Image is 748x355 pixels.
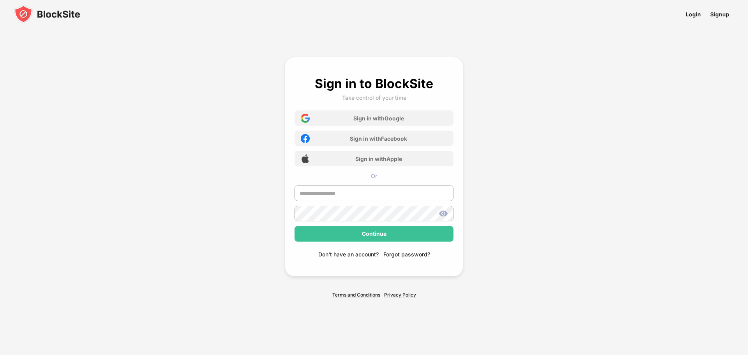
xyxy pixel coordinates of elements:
a: Privacy Policy [384,292,416,298]
div: Don't have an account? [318,251,379,258]
div: Or [295,173,453,179]
img: blocksite-icon-black.svg [14,5,80,23]
a: Signup [706,5,734,23]
div: Forgot password? [383,251,430,258]
a: Login [681,5,706,23]
img: apple-icon.png [301,154,310,163]
a: Terms and Conditions [332,292,380,298]
img: facebook-icon.png [301,134,310,143]
div: Take control of your time [342,94,406,101]
div: Sign in to BlockSite [315,76,433,91]
div: Continue [362,231,386,237]
div: Sign in with Apple [355,155,402,162]
img: google-icon.png [301,114,310,123]
img: show-password.svg [439,209,448,218]
div: Sign in with Facebook [350,135,407,142]
div: Sign in with Google [353,115,404,122]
